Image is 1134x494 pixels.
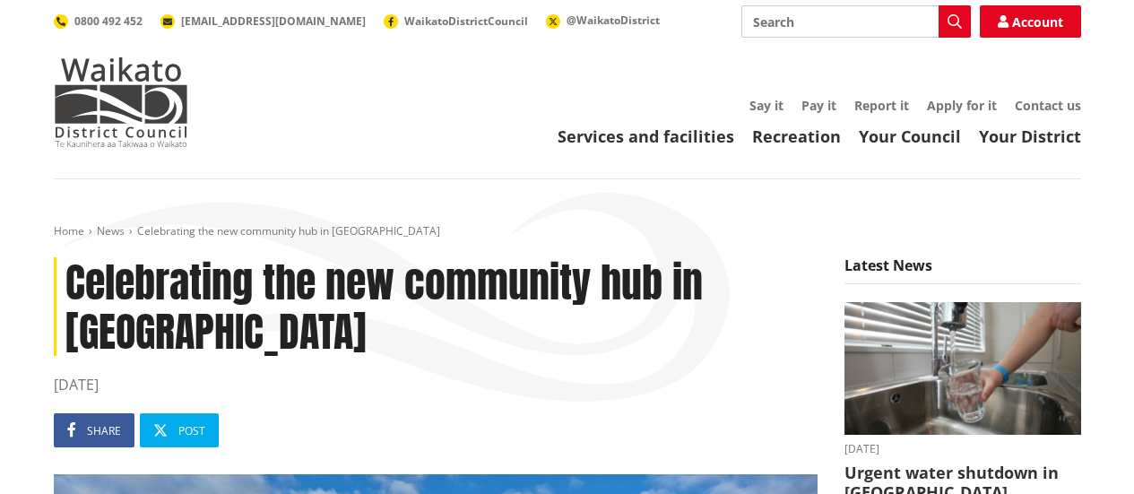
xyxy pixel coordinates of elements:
span: @WaikatoDistrict [567,13,660,28]
a: Pay it [801,97,836,114]
span: WaikatoDistrictCouncil [404,13,528,29]
a: 0800 492 452 [54,13,143,29]
span: Celebrating the new community hub in [GEOGRAPHIC_DATA] [137,223,440,238]
a: Recreation [752,126,841,147]
a: Your Council [859,126,961,147]
a: Post [140,413,219,447]
a: @WaikatoDistrict [546,13,660,28]
a: Services and facilities [558,126,734,147]
span: 0800 492 452 [74,13,143,29]
a: Contact us [1015,97,1081,114]
img: Waikato District Council - Te Kaunihera aa Takiwaa o Waikato [54,57,188,147]
img: water image [844,302,1081,436]
a: News [97,223,125,238]
a: Home [54,223,84,238]
a: Say it [749,97,783,114]
a: Apply for it [927,97,997,114]
a: Account [980,5,1081,38]
a: Your District [979,126,1081,147]
input: Search input [741,5,971,38]
time: [DATE] [844,444,1081,455]
h5: Latest News [844,257,1081,284]
a: Report it [854,97,909,114]
span: Share [87,423,121,438]
h1: Celebrating the new community hub in [GEOGRAPHIC_DATA] [54,257,818,356]
nav: breadcrumb [54,224,1081,239]
span: Post [178,423,205,438]
a: Share [54,413,134,447]
time: [DATE] [54,374,818,395]
a: WaikatoDistrictCouncil [384,13,528,29]
span: [EMAIL_ADDRESS][DOMAIN_NAME] [181,13,366,29]
a: [EMAIL_ADDRESS][DOMAIN_NAME] [160,13,366,29]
